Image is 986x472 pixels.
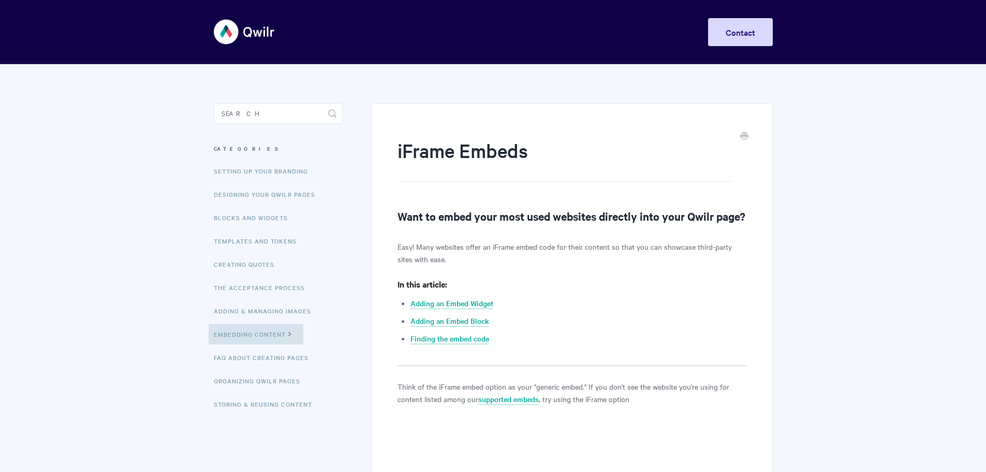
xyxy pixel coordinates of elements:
[740,131,748,142] a: Print this Article
[214,161,316,181] a: Setting up your Branding
[398,137,730,182] h1: iFrame Embeds
[214,394,320,414] a: Storing & Reusing Content
[214,254,282,275] a: Creating Quotes
[410,316,489,327] a: Adding an Embed Block
[214,347,316,368] a: FAQ About Creating Pages
[214,184,323,205] a: Designing Your Qwilr Pages
[214,207,296,228] a: Blocks and Widgets
[708,18,773,46] a: Contact
[398,380,746,405] p: Think of the iFrame embed option as your "generic embed." If you don't see the website you're usi...
[214,370,308,391] a: Organizing Qwilr Pages
[209,324,303,345] a: Embedding Content
[214,301,319,321] a: Adding & Managing Images
[398,208,746,224] h2: Want to embed your most used websites directly into your Qwilr page?
[214,277,313,298] a: The Acceptance Process
[214,103,343,124] input: Search
[214,139,343,158] h3: Categories
[478,394,539,405] a: supported embeds
[410,298,493,309] a: Adding an Embed Widget
[214,231,304,251] a: Templates and Tokens
[214,12,275,51] img: Qwilr Help Center
[398,240,746,265] p: Easy! Many websites offer an iFrame embed code for their content so that you can showcase third-p...
[398,278,447,290] strong: In this article:
[410,333,489,345] a: Finding the embed code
